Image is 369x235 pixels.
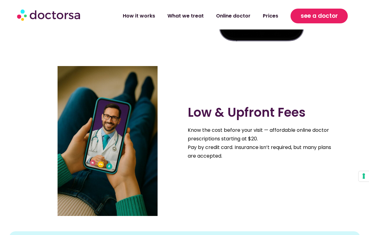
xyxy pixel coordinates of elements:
nav: Menu [100,9,284,23]
a: Prices [257,9,284,23]
button: Your consent preferences for tracking technologies [359,171,369,182]
span: see a doctor [301,11,338,21]
h2: Low & Upfront Fees [188,105,335,120]
a: What we treat [161,9,210,23]
p: Know the cost before your visit — affordable online doctor prescriptions starting at $20. Pay by ... [188,126,335,160]
a: see a doctor [291,9,348,23]
a: Online doctor [210,9,257,23]
a: How it works [117,9,161,23]
img: online doctor for prescription [58,66,158,216]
